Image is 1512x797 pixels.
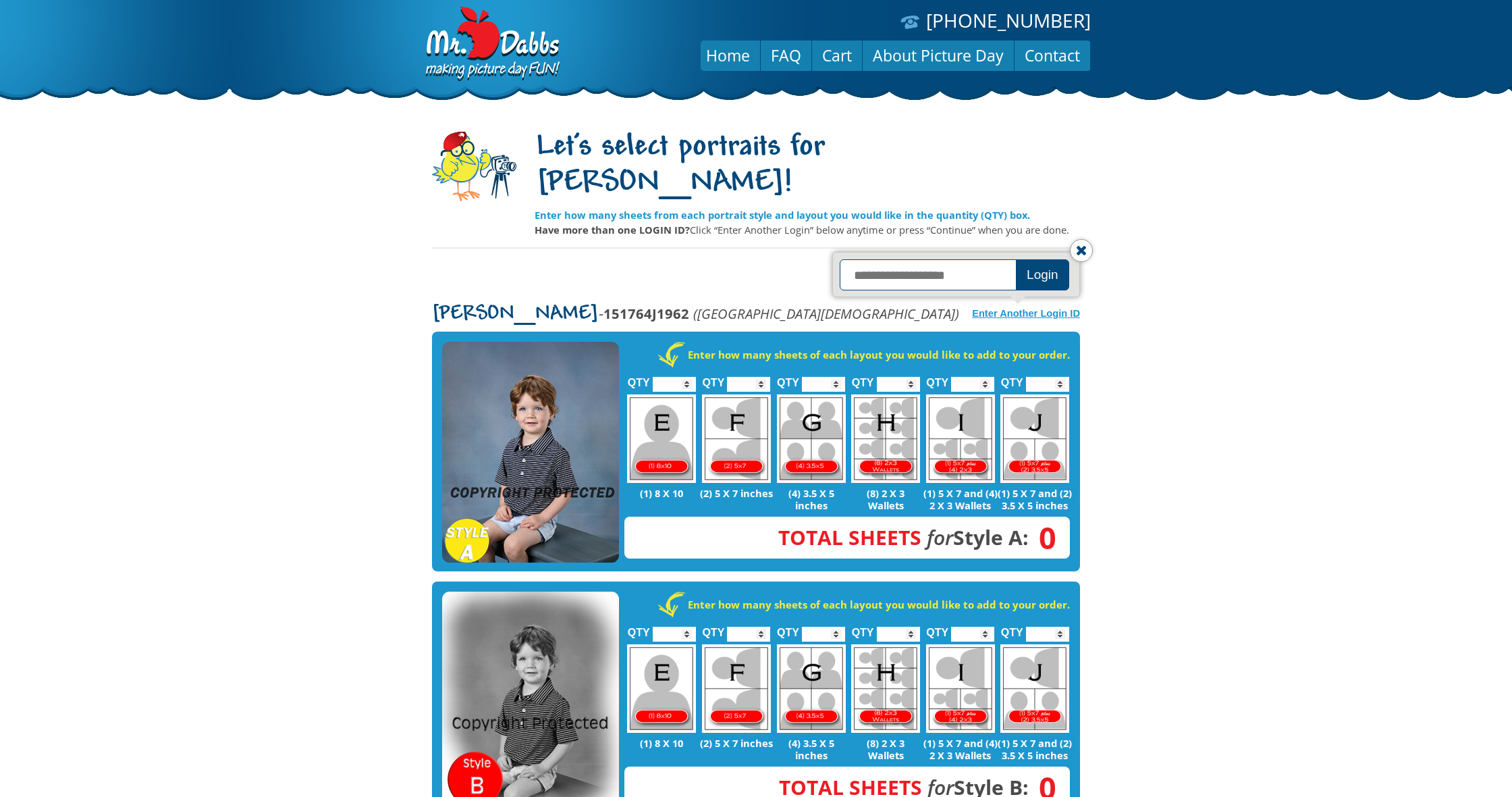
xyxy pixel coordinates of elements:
p: (2) 5 X 7 inches [699,487,774,499]
button: Login [1016,259,1069,290]
p: (1) 5 X 7 and (4) 2 X 3 Wallets [923,737,998,761]
label: QTY [1001,362,1023,395]
p: Click “Enter Another Login” below anytime or press “Continue” when you are done. [535,222,1080,237]
a: FAQ [761,39,811,72]
span: [PERSON_NAME] [432,303,599,325]
img: E [627,394,696,483]
strong: Style A: [778,523,1029,551]
img: E [627,644,696,733]
p: (1) 5 X 7 and (2) 3.5 X 5 inches [998,737,1073,761]
a: About Picture Day [863,39,1014,72]
p: (8) 2 X 3 Wallets [848,737,923,761]
strong: Enter how many sheets of each layout you would like to add to your order. [688,598,1070,611]
label: QTY [628,362,650,395]
h1: Let's select portraits for [PERSON_NAME]! [535,130,1080,202]
a: Enter Another Login ID [972,308,1080,319]
span: 0 [1029,780,1056,795]
strong: 151764J1962 [603,304,689,323]
img: I [926,394,995,483]
p: (4) 3.5 X 5 inches [774,487,848,511]
img: J [1000,394,1069,483]
a: Cart [812,39,862,72]
label: QTY [852,362,874,395]
label: QTY [852,612,874,645]
img: H [851,644,920,733]
span: 0 [1029,530,1056,545]
p: (4) 3.5 X 5 inches [774,737,848,761]
strong: Enter how many sheets of each layout you would like to add to your order. [688,348,1070,361]
p: - [432,306,959,322]
img: I [926,644,995,733]
em: ([GEOGRAPHIC_DATA][DEMOGRAPHIC_DATA]) [693,304,959,323]
img: camera-mascot [432,132,516,201]
p: (1) 8 X 10 [624,737,699,749]
label: QTY [777,612,799,645]
img: G [777,394,846,483]
img: H [851,394,920,483]
img: Dabbs Company [421,7,562,82]
label: QTY [777,362,799,395]
label: QTY [1001,612,1023,645]
p: (1) 5 X 7 and (4) 2 X 3 Wallets [923,487,998,511]
strong: Enter how many sheets from each portrait style and layout you would like in the quantity (QTY) box. [535,208,1030,222]
p: (1) 8 X 10 [624,487,699,499]
label: QTY [926,612,948,645]
span: Total Sheets [778,523,921,551]
strong: Have more than one LOGIN ID? [535,223,690,236]
img: J [1000,644,1069,733]
label: QTY [702,612,724,645]
label: QTY [702,362,724,395]
em: for [927,523,953,551]
img: F [702,644,771,733]
img: STYLE A [442,342,619,563]
p: (1) 5 X 7 and (2) 3.5 X 5 inches [998,487,1073,511]
label: QTY [628,612,650,645]
a: Contact [1015,39,1090,72]
a: Home [696,39,760,72]
p: (2) 5 X 7 inches [699,737,774,749]
a: [PHONE_NUMBER] [926,7,1091,33]
img: G [777,644,846,733]
img: F [702,394,771,483]
label: QTY [926,362,948,395]
p: (8) 2 X 3 Wallets [848,487,923,511]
